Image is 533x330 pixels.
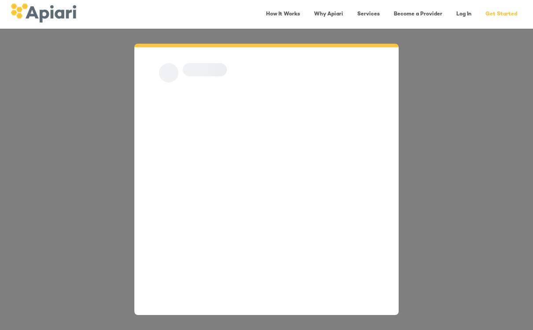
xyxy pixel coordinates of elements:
a: Get Started [480,5,522,23]
a: Why Apiari [309,5,348,23]
a: Services [352,5,385,23]
a: How It Works [261,5,305,23]
img: logo [11,4,76,22]
a: Become a Provider [389,5,448,23]
a: Log In [451,5,477,23]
